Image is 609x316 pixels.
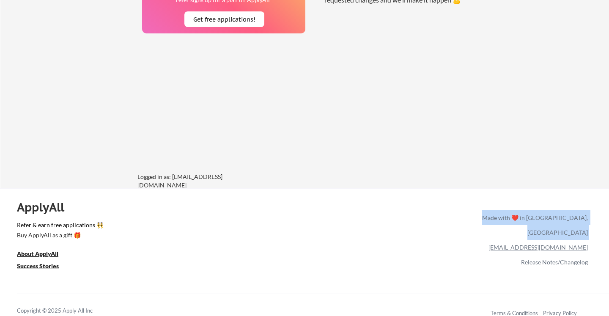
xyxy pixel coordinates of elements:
[479,210,588,240] div: Made with ❤️ in [GEOGRAPHIC_DATA], [GEOGRAPHIC_DATA]
[17,200,74,214] div: ApplyAll
[17,232,101,238] div: Buy ApplyAll as a gift 🎁
[17,250,70,260] a: About ApplyAll
[488,244,588,251] a: [EMAIL_ADDRESS][DOMAIN_NAME]
[521,258,588,266] a: Release Notes/Changelog
[137,173,264,189] div: Logged in as: [EMAIL_ADDRESS][DOMAIN_NAME]
[184,11,264,27] button: Get free applications!
[17,262,70,272] a: Success Stories
[17,250,58,257] u: About ApplyAll
[17,307,114,315] div: Copyright © 2025 Apply All Inc
[17,231,101,242] a: Buy ApplyAll as a gift 🎁
[17,222,305,231] a: Refer & earn free applications 👯‍♀️
[17,262,59,269] u: Success Stories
